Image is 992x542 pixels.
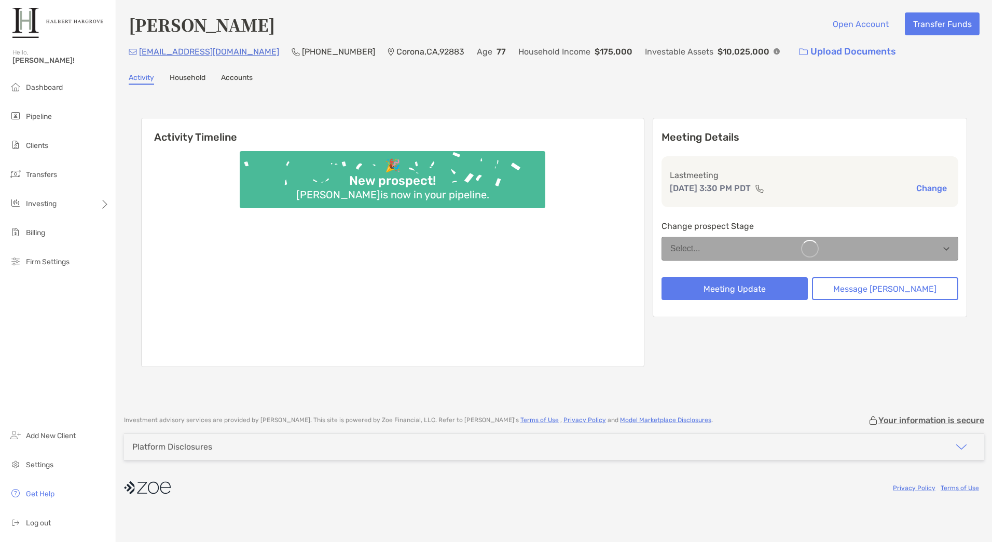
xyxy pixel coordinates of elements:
[9,516,22,529] img: logout icon
[26,170,57,179] span: Transfers
[345,173,440,188] div: New prospect!
[221,73,253,85] a: Accounts
[497,45,506,58] p: 77
[9,429,22,441] img: add_new_client icon
[302,45,375,58] p: [PHONE_NUMBER]
[396,45,464,58] p: Corona , CA , 92883
[941,484,979,492] a: Terms of Use
[563,416,606,424] a: Privacy Policy
[12,4,103,42] img: Zoe Logo
[129,12,275,36] h4: [PERSON_NAME]
[388,48,394,56] img: Location Icon
[9,168,22,180] img: transfers icon
[9,226,22,238] img: billing icon
[26,83,63,92] span: Dashboard
[893,484,935,492] a: Privacy Policy
[913,183,950,194] button: Change
[26,141,48,150] span: Clients
[129,73,154,85] a: Activity
[9,139,22,151] img: clients icon
[12,56,109,65] span: [PERSON_NAME]!
[9,80,22,93] img: dashboard icon
[792,40,903,63] a: Upload Documents
[26,431,76,440] span: Add New Client
[662,131,958,144] p: Meeting Details
[26,258,70,266] span: Firm Settings
[755,184,764,193] img: communication type
[26,199,57,208] span: Investing
[26,228,45,237] span: Billing
[824,12,897,35] button: Open Account
[292,48,300,56] img: Phone Icon
[662,220,958,233] p: Change prospect Stage
[670,182,751,195] p: [DATE] 3:30 PM PDT
[670,169,950,182] p: Last meeting
[9,197,22,209] img: investing icon
[520,416,559,424] a: Terms of Use
[9,487,22,499] img: get-help icon
[132,442,212,452] div: Platform Disclosures
[718,45,769,58] p: $10,025,000
[124,476,171,499] img: company logo
[142,118,644,143] h6: Activity Timeline
[774,48,780,55] img: Info Icon
[518,45,590,58] p: Household Income
[129,49,137,55] img: Email Icon
[477,45,492,58] p: Age
[292,188,493,201] div: [PERSON_NAME] is now in your pipeline.
[955,441,968,453] img: icon arrow
[26,519,51,527] span: Log out
[381,158,405,173] div: 🎉
[170,73,205,85] a: Household
[878,415,984,425] p: Your information is secure
[905,12,980,35] button: Transfer Funds
[139,45,279,58] p: [EMAIL_ADDRESS][DOMAIN_NAME]
[595,45,632,58] p: $175,000
[26,490,54,498] span: Get Help
[812,277,958,300] button: Message [PERSON_NAME]
[9,255,22,267] img: firm-settings icon
[620,416,711,424] a: Model Marketplace Disclosures
[26,460,53,469] span: Settings
[645,45,713,58] p: Investable Assets
[26,112,52,121] span: Pipeline
[9,110,22,122] img: pipeline icon
[9,458,22,470] img: settings icon
[799,48,808,56] img: button icon
[124,416,713,424] p: Investment advisory services are provided by [PERSON_NAME] . This site is powered by Zoe Financia...
[662,277,808,300] button: Meeting Update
